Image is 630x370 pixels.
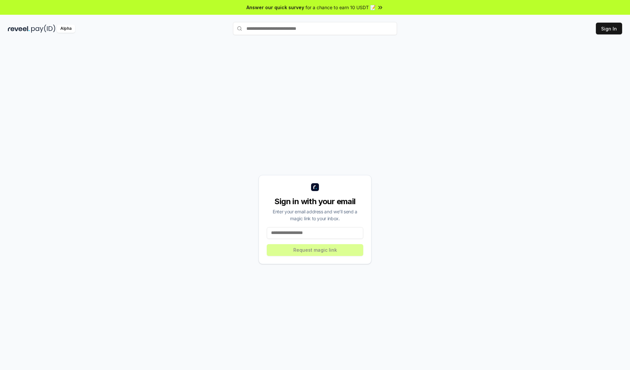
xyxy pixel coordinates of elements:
img: reveel_dark [8,25,30,33]
div: Sign in with your email [267,196,363,207]
img: logo_small [311,183,319,191]
span: for a chance to earn 10 USDT 📝 [305,4,376,11]
img: pay_id [31,25,55,33]
button: Sign In [596,23,622,34]
div: Enter your email address and we’ll send a magic link to your inbox. [267,208,363,222]
span: Answer our quick survey [246,4,304,11]
div: Alpha [57,25,75,33]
